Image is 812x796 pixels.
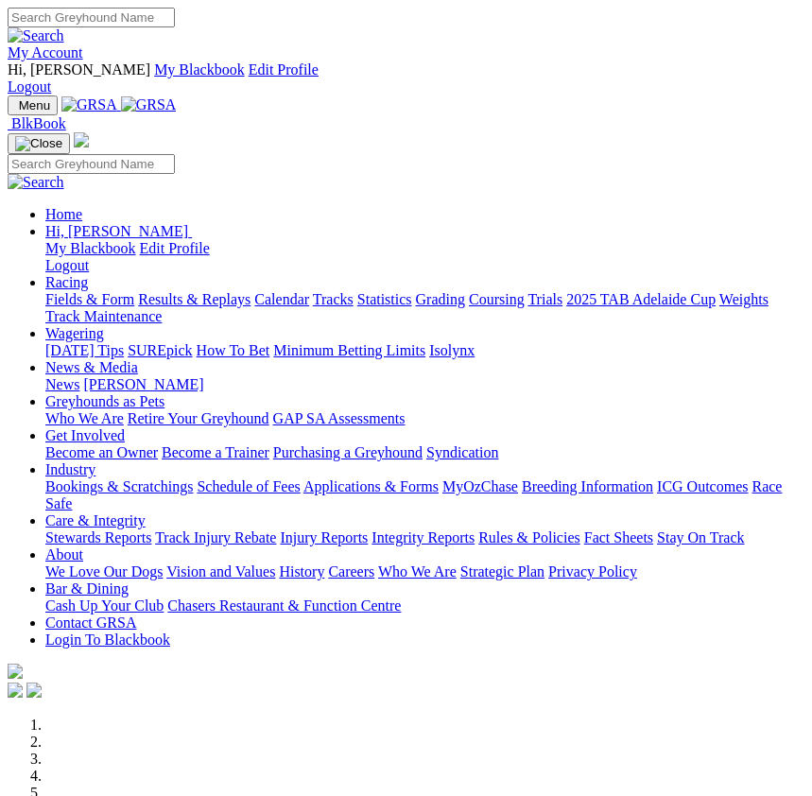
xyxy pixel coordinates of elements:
[138,291,251,307] a: Results & Replays
[273,444,423,460] a: Purchasing a Greyhound
[166,563,275,580] a: Vision and Values
[45,512,146,528] a: Care & Integrity
[45,274,88,290] a: Racing
[45,291,804,325] div: Racing
[328,563,374,580] a: Careers
[128,410,269,426] a: Retire Your Greyhound
[45,359,138,375] a: News & Media
[45,410,124,426] a: Who We Are
[26,683,42,698] img: twitter.svg
[155,529,276,545] a: Track Injury Rebate
[548,563,637,580] a: Privacy Policy
[45,478,782,511] a: Race Safe
[657,478,748,494] a: ICG Outcomes
[584,529,653,545] a: Fact Sheets
[303,478,439,494] a: Applications & Forms
[45,308,162,324] a: Track Maintenance
[45,291,134,307] a: Fields & Form
[273,410,406,426] a: GAP SA Assessments
[254,291,309,307] a: Calendar
[566,291,716,307] a: 2025 TAB Adelaide Cup
[279,563,324,580] a: History
[45,478,804,512] div: Industry
[45,529,804,546] div: Care & Integrity
[45,376,79,392] a: News
[45,461,95,477] a: Industry
[45,478,193,494] a: Bookings & Scratchings
[15,136,62,151] img: Close
[45,444,804,461] div: Get Involved
[45,257,89,273] a: Logout
[140,240,210,256] a: Edit Profile
[8,683,23,698] img: facebook.svg
[8,78,51,95] a: Logout
[74,132,89,147] img: logo-grsa-white.png
[8,664,23,679] img: logo-grsa-white.png
[45,563,163,580] a: We Love Our Dogs
[19,98,50,112] span: Menu
[478,529,580,545] a: Rules & Policies
[522,478,653,494] a: Breeding Information
[527,291,562,307] a: Trials
[167,597,401,614] a: Chasers Restaurant & Function Centre
[45,376,804,393] div: News & Media
[8,27,64,44] img: Search
[128,342,192,358] a: SUREpick
[45,223,188,239] span: Hi, [PERSON_NAME]
[45,342,804,359] div: Wagering
[371,529,475,545] a: Integrity Reports
[45,597,164,614] a: Cash Up Your Club
[45,546,83,562] a: About
[197,342,270,358] a: How To Bet
[280,529,368,545] a: Injury Reports
[426,444,498,460] a: Syndication
[8,95,58,115] button: Toggle navigation
[416,291,465,307] a: Grading
[273,342,425,358] a: Minimum Betting Limits
[45,614,136,631] a: Contact GRSA
[8,154,175,174] input: Search
[45,410,804,427] div: Greyhounds as Pets
[8,133,70,154] button: Toggle navigation
[249,61,319,78] a: Edit Profile
[83,376,203,392] a: [PERSON_NAME]
[45,223,192,239] a: Hi, [PERSON_NAME]
[442,478,518,494] a: MyOzChase
[313,291,354,307] a: Tracks
[378,563,457,580] a: Who We Are
[45,529,151,545] a: Stewards Reports
[8,8,175,27] input: Search
[357,291,412,307] a: Statistics
[197,478,300,494] a: Schedule of Fees
[719,291,769,307] a: Weights
[45,580,129,597] a: Bar & Dining
[469,291,525,307] a: Coursing
[8,61,804,95] div: My Account
[45,563,804,580] div: About
[121,96,177,113] img: GRSA
[11,115,66,131] span: BlkBook
[45,444,158,460] a: Become an Owner
[8,115,66,131] a: BlkBook
[8,61,150,78] span: Hi, [PERSON_NAME]
[429,342,475,358] a: Isolynx
[45,206,82,222] a: Home
[154,61,245,78] a: My Blackbook
[45,632,170,648] a: Login To Blackbook
[8,44,83,61] a: My Account
[45,597,804,614] div: Bar & Dining
[45,393,164,409] a: Greyhounds as Pets
[45,240,804,274] div: Hi, [PERSON_NAME]
[8,174,64,191] img: Search
[61,96,117,113] img: GRSA
[657,529,744,545] a: Stay On Track
[45,325,104,341] a: Wagering
[162,444,269,460] a: Become a Trainer
[45,427,125,443] a: Get Involved
[45,240,136,256] a: My Blackbook
[45,342,124,358] a: [DATE] Tips
[460,563,544,580] a: Strategic Plan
